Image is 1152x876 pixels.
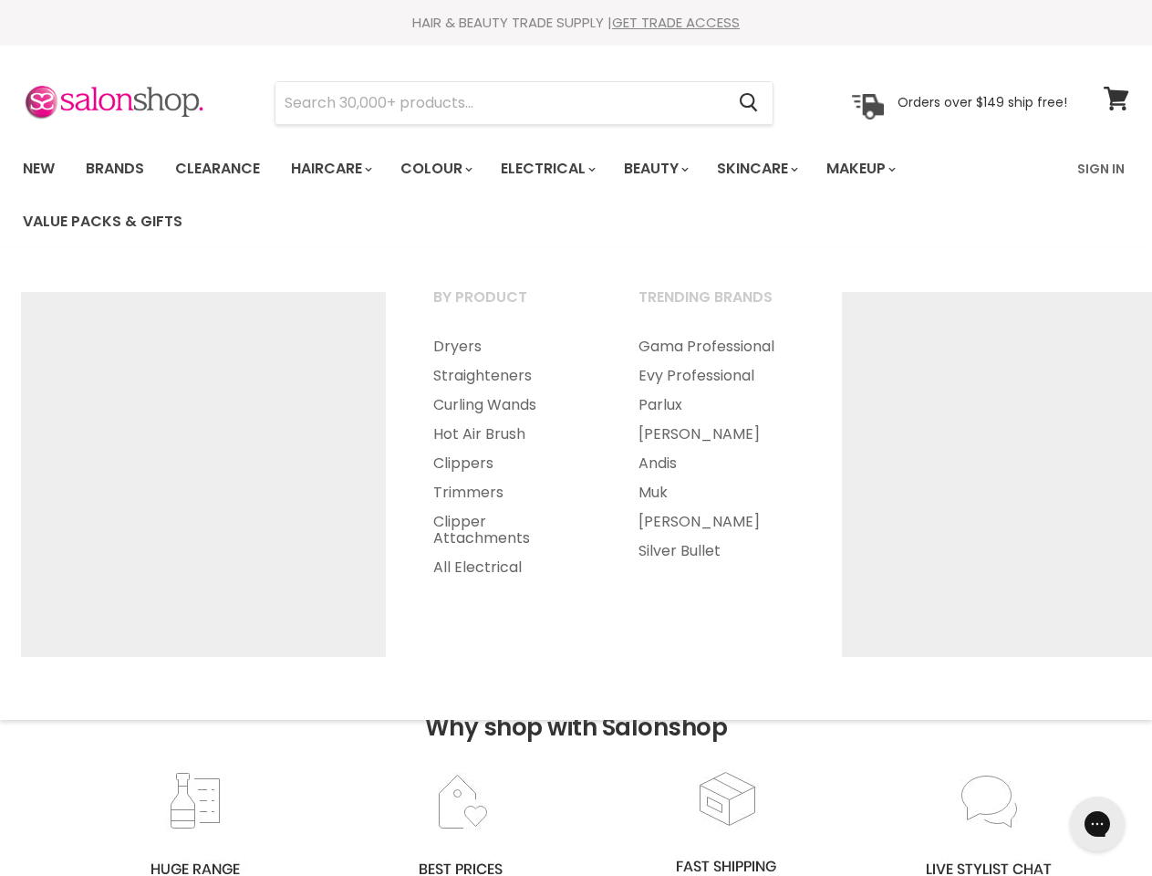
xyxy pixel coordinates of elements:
a: Trimmers [410,478,612,507]
a: Parlux [616,391,817,420]
input: Search [275,82,724,124]
a: [PERSON_NAME] [616,507,817,537]
a: Muk [616,478,817,507]
a: Curling Wands [410,391,612,420]
form: Product [275,81,773,125]
a: Haircare [277,150,383,188]
p: Orders over $149 ship free! [898,94,1067,110]
a: Sign In [1066,150,1136,188]
a: Clippers [410,449,612,478]
a: [PERSON_NAME] [616,420,817,449]
a: Clipper Attachments [410,507,612,553]
a: Value Packs & Gifts [9,203,196,241]
a: Andis [616,449,817,478]
a: Straighteners [410,361,612,391]
a: Makeup [813,150,907,188]
a: Gama Professional [616,332,817,361]
a: By Product [410,283,612,328]
a: Evy Professional [616,361,817,391]
a: New [9,150,68,188]
a: All Electrical [410,553,612,582]
ul: Main menu [616,332,817,566]
button: Search [724,82,773,124]
a: Skincare [703,150,809,188]
a: Beauty [610,150,700,188]
a: Hot Air Brush [410,420,612,449]
ul: Main menu [410,332,612,582]
a: Colour [387,150,483,188]
a: Brands [72,150,158,188]
a: Silver Bullet [616,537,817,566]
a: Electrical [487,150,607,188]
a: Trending Brands [616,283,817,328]
iframe: Gorgias live chat messenger [1061,790,1134,858]
a: GET TRADE ACCESS [612,13,740,32]
a: Clearance [161,150,274,188]
ul: Main menu [9,142,1066,248]
a: Dryers [410,332,612,361]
